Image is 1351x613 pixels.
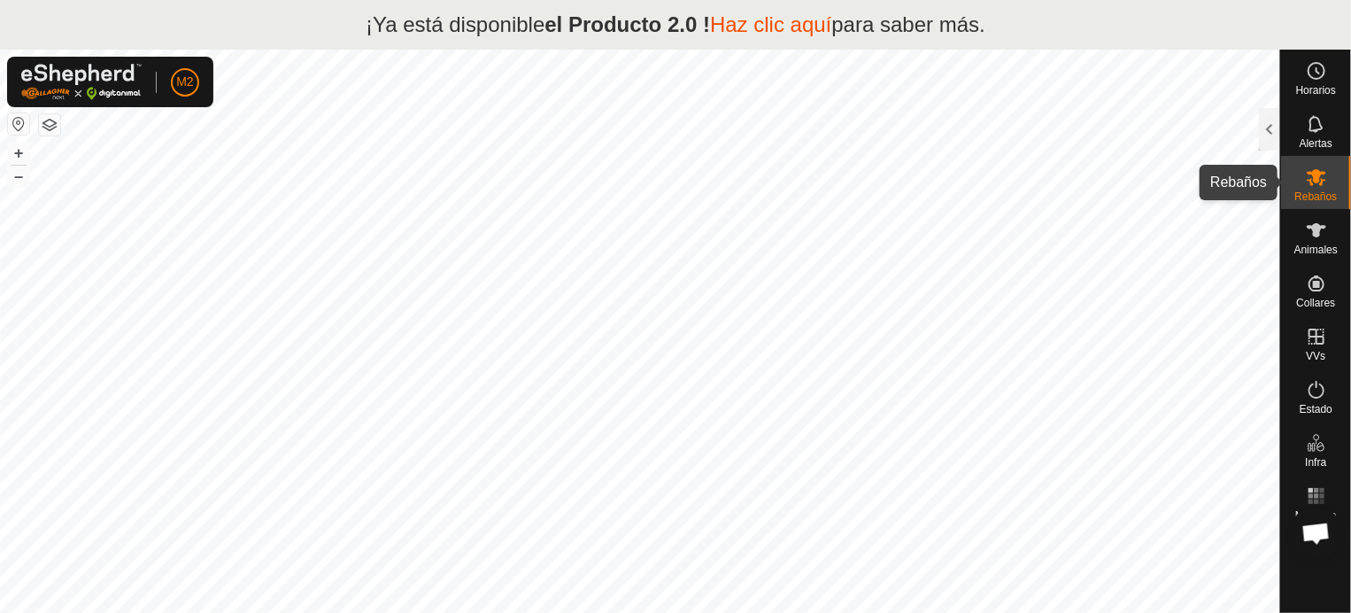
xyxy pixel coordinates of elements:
[1295,509,1337,532] font: Mapa de Calor
[1296,297,1335,309] font: Collares
[1294,244,1338,256] font: Animales
[832,12,985,36] font: para saber más.
[21,64,142,100] img: Logotipo de Gallagher
[8,143,29,164] button: +
[710,12,831,36] a: Haz clic aquí
[1305,456,1326,469] font: Infra
[1300,403,1332,415] font: Estado
[544,12,710,36] font: el Producto 2.0 !
[39,114,60,136] button: Capas del Mapa
[1294,190,1337,203] font: Rebaños
[373,12,544,36] font: Ya está disponible
[14,144,24,162] font: +
[176,74,193,89] font: M2
[1300,137,1332,150] font: Alertas
[1296,84,1336,97] font: Horarios
[1306,350,1325,362] font: VVs
[1290,507,1343,560] div: Chat abierto
[14,167,23,185] font: –
[8,166,29,187] button: –
[8,113,29,135] button: Restablecer Mapa
[366,12,373,36] font: ¡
